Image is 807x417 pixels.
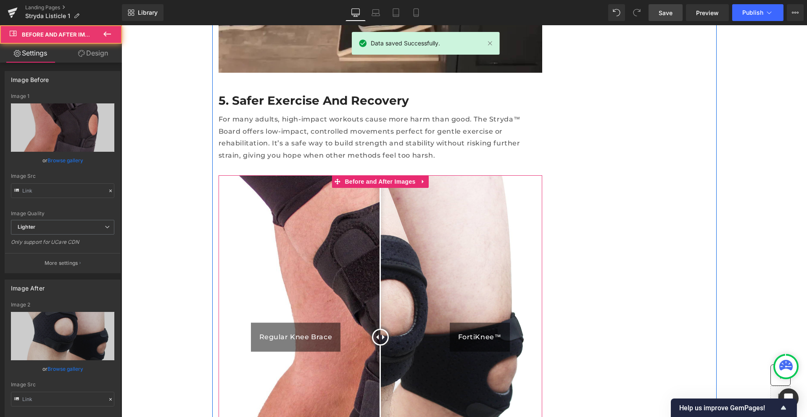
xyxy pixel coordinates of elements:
button: Publish [732,4,783,21]
div: Image Src [11,382,114,388]
input: Link [11,183,114,198]
button: Show survey - Help us improve GemPages! [679,403,789,413]
a: Laptop [366,4,386,21]
h3: 5. Safer Exercise and Recovery [97,68,421,83]
div: or [11,156,114,165]
p: For many adults, high-impact workouts cause more harm than good. The Stryda™ Board offers low-imp... [97,88,421,137]
div: Image Before [11,71,49,83]
div: Open Intercom Messenger [778,388,799,409]
a: Desktop [345,4,366,21]
div: or [11,364,114,373]
div: Image 1 [11,93,114,99]
div: Image 2 [11,302,114,308]
div: Image After [11,280,45,292]
a: Tablet [386,4,406,21]
button: More [787,4,804,21]
a: Landing Pages [25,4,122,11]
span: Save [659,8,672,17]
div: FortiKnee™ [328,298,388,327]
span: Before and After Images [221,150,296,163]
span: Data saved Successfully. [371,39,440,48]
span: Before and After Images [22,31,100,38]
span: Help us improve GemPages! [679,404,778,412]
a: Browse gallery [47,362,83,376]
button: Undo [608,4,625,21]
span: Library [138,9,158,16]
span: Preview [696,8,719,17]
b: Lighter [18,224,35,230]
a: New Library [122,4,164,21]
a: Expand / Collapse [296,150,307,163]
a: Design [63,44,124,63]
a: Mobile [406,4,426,21]
div: Regular Knee Brace [129,298,219,327]
button: Redo [628,4,645,21]
span: Publish [742,9,763,16]
div: Image Src [11,173,114,179]
p: More settings [45,259,78,267]
input: Link [11,392,114,406]
div: Only support for UCare CDN [11,239,114,251]
button: More settings [5,253,120,273]
a: Preview [686,4,729,21]
a: Browse gallery [47,153,83,168]
div: Image Quality [11,211,114,216]
span: Stryda Listicle 1 [25,13,70,19]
